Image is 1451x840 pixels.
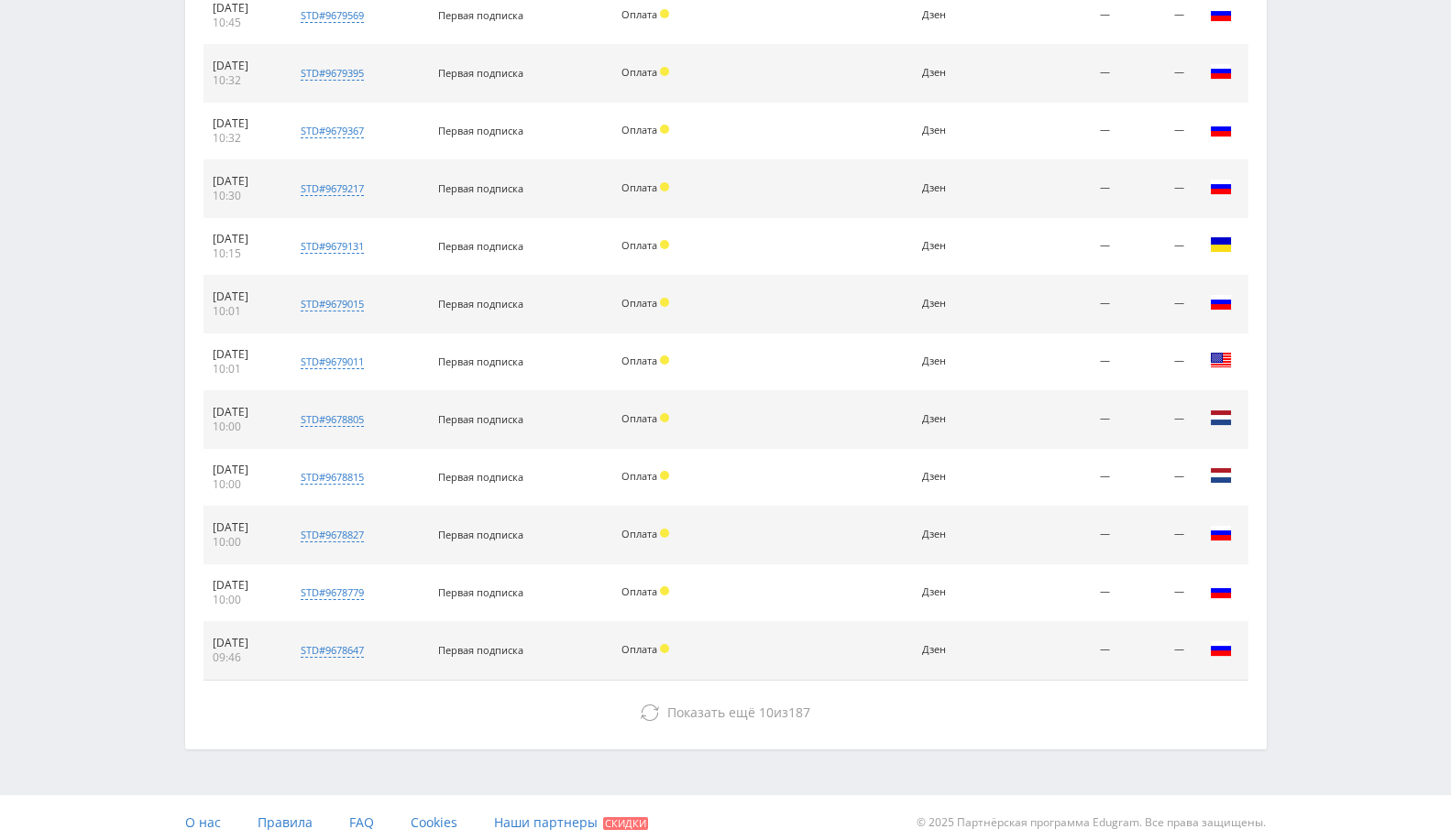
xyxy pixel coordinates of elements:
[621,469,657,483] span: Оплата
[1210,580,1232,602] img: rus.png
[922,9,1005,21] div: Дзен
[213,535,275,550] div: 10:00
[660,9,669,18] span: Холд
[213,246,275,261] div: 10:15
[1210,176,1232,198] img: rus.png
[213,59,275,73] div: [DATE]
[660,298,669,307] span: Холд
[922,644,1005,656] div: Дзен
[213,304,275,319] div: 10:01
[438,643,523,657] span: Первая подписка
[213,73,275,88] div: 10:32
[922,413,1005,425] div: Дзен
[494,813,598,831] span: Наши партнеры
[213,420,275,434] div: 10:00
[922,67,1005,79] div: Дзен
[301,8,364,23] div: std#9679569
[213,116,275,131] div: [DATE]
[438,412,523,426] span: Первая подписка
[1119,160,1193,218] td: —
[213,477,275,492] div: 10:00
[438,470,523,484] span: Первая подписка
[213,347,275,362] div: [DATE]
[213,174,275,189] div: [DATE]
[1210,3,1232,25] img: rus.png
[213,520,275,535] div: [DATE]
[1015,622,1119,680] td: —
[621,354,657,367] span: Оплата
[788,704,810,721] span: 187
[1119,218,1193,276] td: —
[185,813,221,831] span: О нас
[301,585,364,600] div: std#9678779
[1015,218,1119,276] td: —
[438,297,523,311] span: Первая подписка
[301,181,364,196] div: std#9679217
[213,463,275,477] div: [DATE]
[438,8,523,22] span: Первая подписка
[1015,333,1119,391] td: —
[621,527,657,540] span: Оплата
[660,355,669,365] span: Холд
[301,412,364,427] div: std#9678805
[1119,391,1193,449] td: —
[213,189,275,203] div: 10:30
[411,813,457,831] span: Cookies
[301,239,364,254] div: std#9679131
[213,16,275,30] div: 10:45
[1119,45,1193,103] td: —
[301,528,364,542] div: std#9678827
[1210,118,1232,140] img: rus.png
[1210,60,1232,82] img: rus.png
[660,644,669,653] span: Холд
[1210,407,1232,429] img: nld.png
[660,529,669,538] span: Холд
[621,584,657,598] span: Оплата
[922,182,1005,194] div: Дзен
[922,529,1005,540] div: Дзен
[660,471,669,480] span: Холд
[922,125,1005,136] div: Дзен
[203,694,1248,731] button: Показать ещё 10из187
[438,528,523,541] span: Первая подписка
[301,124,364,138] div: std#9679367
[621,642,657,656] span: Оплата
[438,585,523,599] span: Первая подписка
[301,643,364,658] div: std#9678647
[213,1,275,16] div: [DATE]
[213,362,275,376] div: 10:01
[1119,449,1193,507] td: —
[1210,234,1232,256] img: ukr.png
[438,124,523,137] span: Первая подписка
[1015,449,1119,507] td: —
[301,470,364,485] div: std#9678815
[438,66,523,80] span: Первая подписка
[922,240,1005,252] div: Дзен
[1119,276,1193,333] td: —
[213,405,275,420] div: [DATE]
[301,355,364,369] div: std#9679011
[660,586,669,595] span: Холд
[213,578,275,593] div: [DATE]
[660,413,669,422] span: Холд
[213,593,275,607] div: 10:00
[438,181,523,195] span: Первая подписка
[621,238,657,252] span: Оплата
[1210,638,1232,660] img: rus.png
[922,471,1005,483] div: Дзен
[660,182,669,191] span: Холд
[438,355,523,368] span: Первая подписка
[621,180,657,194] span: Оплата
[1210,522,1232,544] img: rus.png
[621,7,657,21] span: Оплата
[1210,349,1232,371] img: usa.png
[1015,45,1119,103] td: —
[660,125,669,134] span: Холд
[1119,564,1193,622] td: —
[660,240,669,249] span: Холд
[349,813,374,831] span: FAQ
[258,813,313,831] span: Правила
[922,586,1005,598] div: Дзен
[1210,291,1232,313] img: rus.png
[1119,333,1193,391] td: —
